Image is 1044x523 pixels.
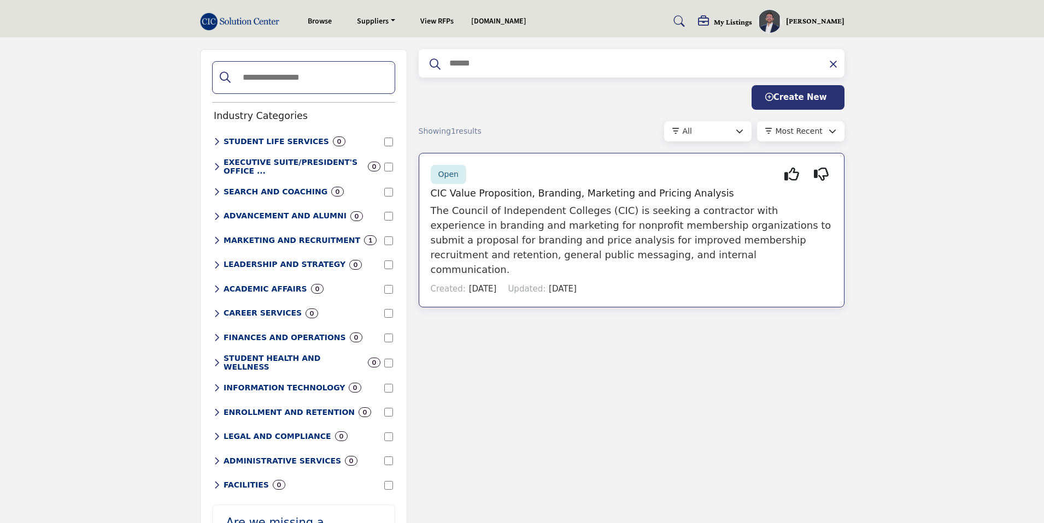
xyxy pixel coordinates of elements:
a: View RFPs [420,16,454,27]
input: Select MARKETING AND RECRUITMENT [384,236,393,245]
h6: Institutional effectiveness, strategic planning, and leadership development resources for college... [224,260,345,269]
h6: Mental health resources, medical services, and wellness program solutions for student support [224,354,364,372]
input: Select LEGAL AND COMPLIANCE [384,432,393,441]
input: Select FACILITIES [384,481,393,490]
h6: Financial management, budgeting tools, and operational efficiency solutions for college administr... [224,333,346,342]
h6: Campus infrastructure, maintenance systems, and physical plant management solutions for education... [224,480,269,490]
h6: Academic program development, faculty resources, and curriculum enhancement solutions for higher ... [224,284,307,294]
span: 1 [451,127,456,135]
div: 0 Results For CAREER SERVICES [306,308,318,318]
input: Select FINANCES AND OPERATIONS [384,334,393,342]
input: Select ENROLLMENT AND RETENTION [384,408,393,417]
h5: CIC Value Proposition, Branding, Marketing and Pricing Analysis [431,188,832,199]
div: 0 Results For ENROLLMENT AND RETENTION [359,407,371,417]
h6: Technology infrastructure, software solutions, and digital transformation services for higher edu... [224,383,345,393]
div: 0 Results For ACADEMIC AFFAIRS [311,284,324,294]
div: 1 Results For MARKETING AND RECRUITMENT [364,235,377,245]
a: Suppliers [349,14,403,29]
div: 0 Results For EXECUTIVE SUITE/PRESIDENT'S OFFICE SERVICES [368,162,380,171]
input: Select ADVANCEMENT AND ALUMNI [384,212,393,221]
div: 0 Results For ADMINISTRATIVE SERVICES [345,456,357,466]
div: 0 Results For SEARCH AND COACHING [331,187,344,197]
h6: Executive search services, leadership coaching, and professional development programs for institu... [224,187,327,197]
a: Search [663,13,692,30]
input: Select STUDENT HEALTH AND WELLNESS [384,359,393,367]
img: site Logo [200,13,285,31]
div: 0 Results For STUDENT LIFE SERVICES [333,136,345,146]
p: The Council of Independent Colleges (CIC) is seeking a contractor with experience in branding and... [431,203,832,277]
input: Select ADMINISTRATIVE SERVICES [384,456,393,465]
h6: Brand development, digital marketing, and student recruitment campaign solutions for colleges [224,236,360,245]
b: 0 [353,384,357,391]
b: 0 [349,457,353,465]
b: 0 [336,188,339,195]
h6: Comprehensive administrative support systems and tools to streamline college operations and proce... [224,456,341,466]
input: Select CAREER SERVICES [384,309,393,318]
button: Show hide supplier dropdown [758,9,782,33]
button: Create New [752,85,844,110]
span: Create New [765,92,827,102]
b: 0 [372,163,376,170]
div: 0 Results For LEGAL AND COMPLIANCE [335,431,348,441]
div: 0 Results For INFORMATION TECHNOLOGY [349,383,361,393]
input: Select INFORMATION TECHNOLOGY [384,384,393,393]
i: Not Interested [814,174,829,175]
h5: Industry Categories [214,110,308,122]
h6: Strategic planning, leadership support, and executive decision-making tools for institutional man... [224,158,364,176]
input: Select EXECUTIVE SUITE/PRESIDENT'S OFFICE SERVICES [384,163,393,171]
b: 0 [310,310,314,317]
b: 0 [355,212,359,220]
b: 0 [339,432,343,440]
input: Select ACADEMIC AFFAIRS [384,285,393,294]
i: Interested [784,174,799,175]
b: 0 [277,481,281,489]
b: 0 [354,334,358,341]
h6: Donor management, fundraising solutions, and alumni engagement platforms to strengthen institutio... [224,211,347,221]
a: Browse [308,16,332,27]
div: My Listings [698,16,752,29]
span: Created: [431,284,466,294]
input: Select SEARCH AND COACHING [384,188,393,197]
b: 0 [337,138,341,145]
span: All [683,127,692,135]
b: 0 [372,359,376,366]
input: Search Categories [234,66,388,90]
span: [DATE] [469,284,497,294]
h6: Student recruitment, enrollment management, and retention strategy solutions to optimize student ... [224,408,355,417]
div: 0 Results For STUDENT HEALTH AND WELLNESS [368,358,380,367]
a: [DOMAIN_NAME] [471,16,526,27]
h6: Campus engagement, residential life, and student activity management solutions to enhance college... [224,137,329,146]
h6: Regulatory compliance, risk management, and legal support services for educational institutions [224,432,331,441]
span: Updated: [508,284,546,294]
b: 1 [368,236,372,244]
div: Showing results [419,126,547,137]
b: 0 [363,408,367,416]
b: 0 [315,285,319,293]
h6: Career planning tools, job placement platforms, and professional development resources for studen... [224,308,302,318]
span: Most Recent [776,127,823,135]
input: Select STUDENT LIFE SERVICES [384,138,393,146]
div: 0 Results For FINANCES AND OPERATIONS [350,332,362,342]
input: Select LEADERSHIP AND STRATEGY [384,260,393,269]
h5: My Listings [714,17,752,27]
div: 0 Results For LEADERSHIP AND STRATEGY [349,260,362,270]
div: 0 Results For ADVANCEMENT AND ALUMNI [350,211,363,221]
div: 0 Results For FACILITIES [273,480,285,490]
span: Open [438,170,459,179]
span: [DATE] [549,284,577,294]
h5: [PERSON_NAME] [786,16,844,27]
b: 0 [354,261,357,269]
